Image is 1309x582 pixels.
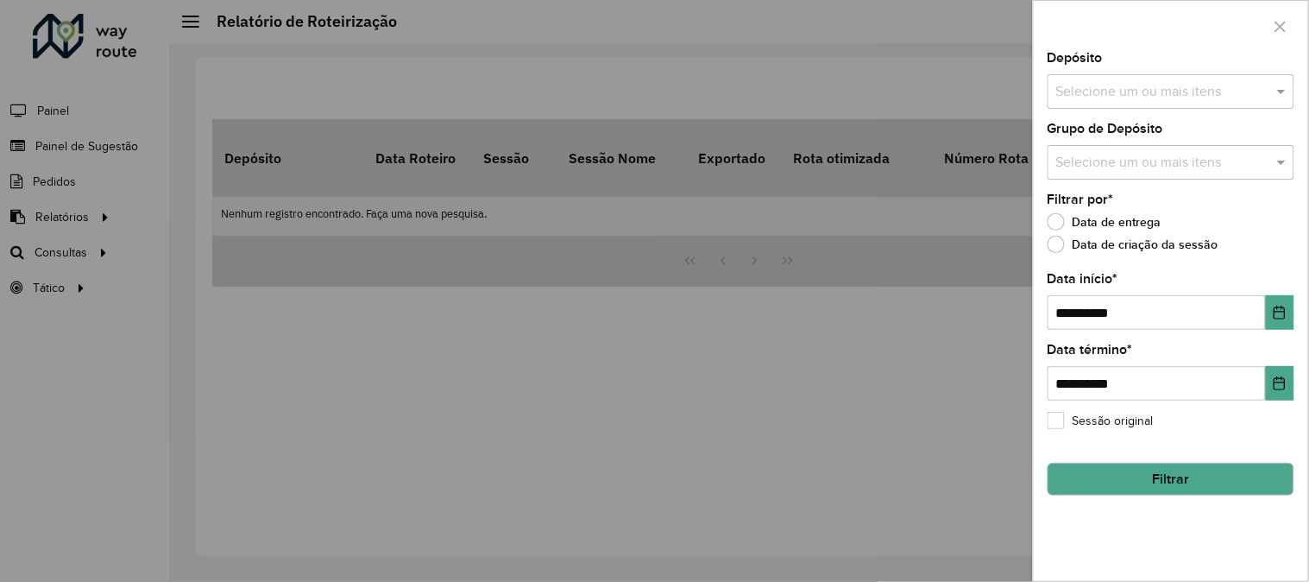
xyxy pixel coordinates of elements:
[1048,339,1133,360] label: Data término
[1048,213,1161,231] label: Data de entrega
[1048,47,1103,68] label: Depósito
[1048,269,1118,289] label: Data início
[1048,412,1154,430] label: Sessão original
[1266,295,1294,330] button: Choose Date
[1048,463,1294,496] button: Filtrar
[1266,366,1294,401] button: Choose Date
[1048,189,1114,210] label: Filtrar por
[1048,236,1218,253] label: Data de criação da sessão
[1048,118,1163,139] label: Grupo de Depósito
